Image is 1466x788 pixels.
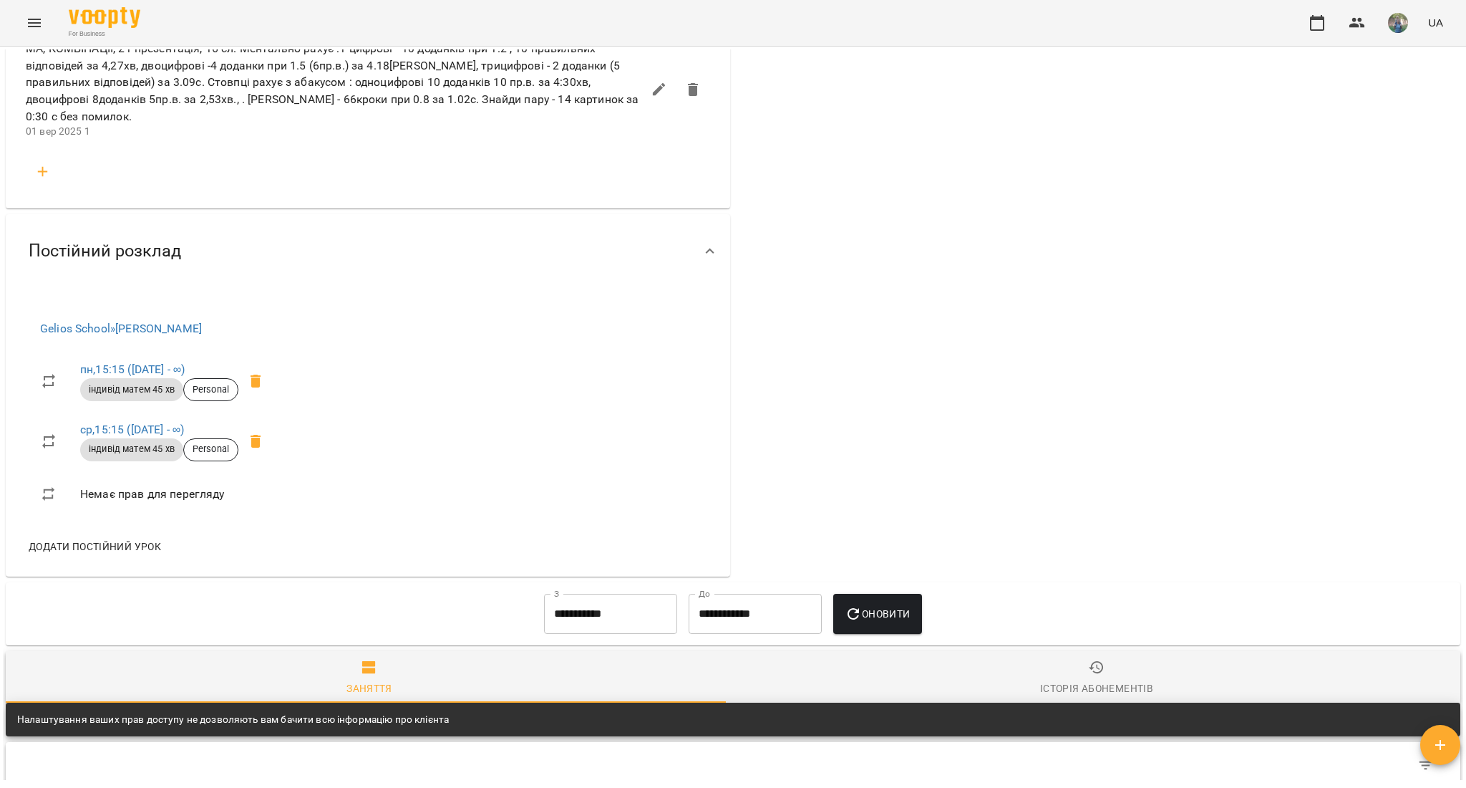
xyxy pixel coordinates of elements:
a: пн,15:15 ([DATE] - ∞) [80,362,185,376]
span: UA [1428,15,1443,30]
div: Заняття [346,680,392,697]
button: UA [1422,9,1449,36]
span: індивід матем 45 хв [80,383,183,396]
img: Voopty Logo [69,7,140,28]
div: Налаштування ваших прав доступу не дозволяють вам бачити всю інформацію про клієнта [17,707,449,733]
span: For Business [69,29,140,39]
div: Table Toolbar [6,742,1460,788]
div: Постійний розклад [6,214,730,288]
button: Menu [17,6,52,40]
span: Постійний розклад [29,240,181,262]
span: 01 вер 2025 1 [26,125,90,137]
a: Gelios School»[PERSON_NAME] [40,322,202,335]
span: Оновити [845,605,910,623]
div: Історія абонементів [1040,680,1153,697]
span: Personal [184,443,238,456]
button: Оновити [833,594,921,634]
span: Додати постійний урок [29,538,161,555]
button: Фільтр [1409,749,1443,783]
button: Додати постійний урок [23,534,167,559]
img: de1e453bb906a7b44fa35c1e57b3518e.jpg [1388,13,1408,33]
a: ср,15:15 ([DATE] - ∞) [80,423,184,436]
span: Personal [184,383,238,396]
span: Немає прав для перегляду [80,486,273,503]
span: Видалити приватний урок Оладько Марія ср 15:15 клієнта Лапко Давид [238,424,273,458]
span: Видалити приватний урок Оладько Марія пн 15:15 клієнта Лапко Давид [238,364,273,398]
span: індивід матем 45 хв [80,443,183,456]
span: МА, КОМБІНАЦІЇ, 21 презентація, 16 сл. Ментально рахує :1 цифрові - 10 доданків при 1.2 , 10 прав... [26,40,642,125]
